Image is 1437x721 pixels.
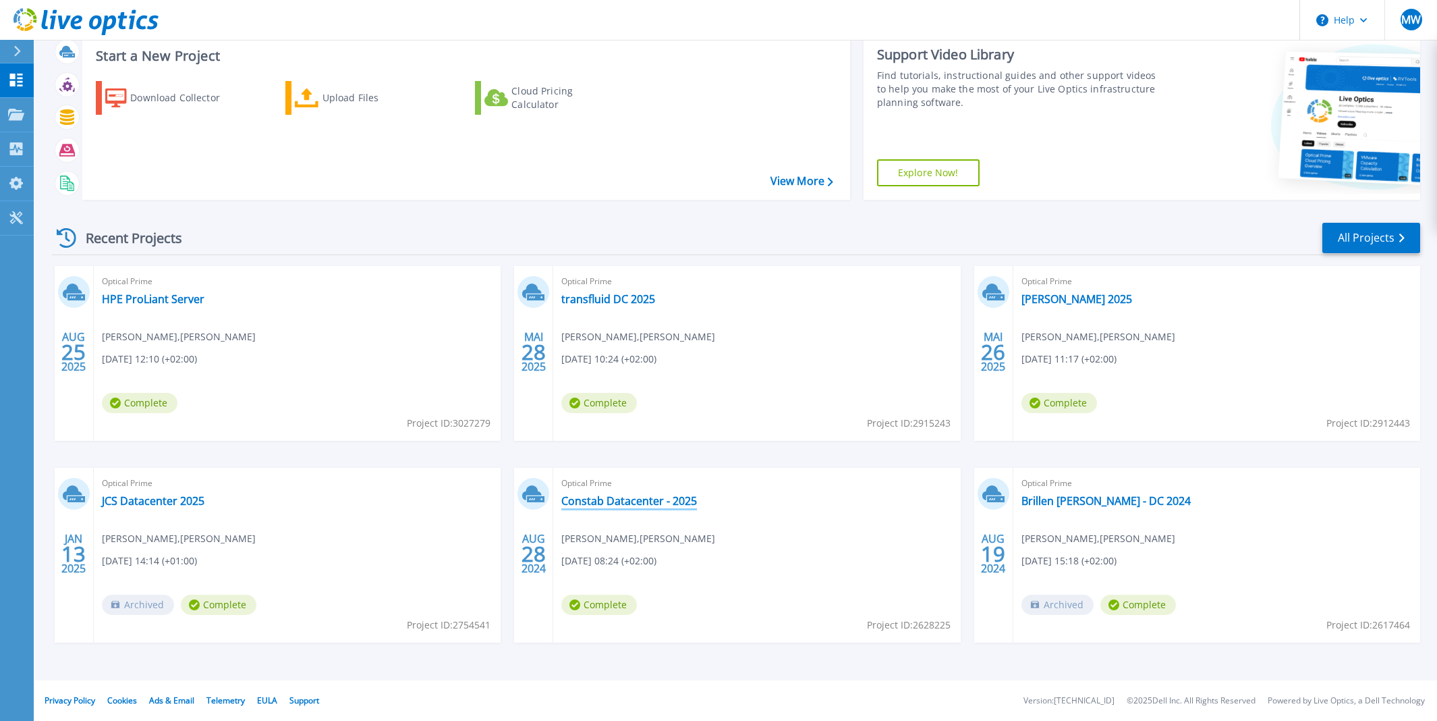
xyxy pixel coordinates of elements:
[561,393,637,413] span: Complete
[206,695,245,706] a: Telemetry
[981,548,1005,560] span: 19
[561,352,656,367] span: [DATE] 10:24 (+02:00)
[877,46,1162,63] div: Support Video Library
[1021,329,1175,344] span: [PERSON_NAME] , [PERSON_NAME]
[1326,618,1410,633] span: Project ID: 2617464
[61,548,86,560] span: 13
[102,476,492,491] span: Optical Prime
[96,49,833,63] h3: Start a New Project
[289,695,319,706] a: Support
[1326,416,1410,431] span: Project ID: 2912443
[1322,223,1420,253] a: All Projects
[1021,554,1117,568] span: [DATE] 15:18 (+02:00)
[149,695,194,706] a: Ads & Email
[1021,393,1097,413] span: Complete
[981,346,1005,358] span: 26
[511,84,619,111] div: Cloud Pricing Calculator
[475,81,625,115] a: Cloud Pricing Calculator
[61,529,86,579] div: JAN 2025
[102,554,197,568] span: [DATE] 14:14 (+01:00)
[980,529,1006,579] div: AUG 2024
[561,329,715,344] span: [PERSON_NAME] , [PERSON_NAME]
[522,346,546,358] span: 28
[1021,292,1132,306] a: [PERSON_NAME] 2025
[285,81,436,115] a: Upload Files
[770,175,833,188] a: View More
[521,327,546,377] div: MAI 2025
[1021,274,1412,289] span: Optical Prime
[867,416,951,431] span: Project ID: 2915243
[521,529,546,579] div: AUG 2024
[877,159,980,186] a: Explore Now!
[1021,595,1094,615] span: Archived
[96,81,246,115] a: Download Collector
[107,695,137,706] a: Cookies
[1401,14,1421,25] span: MW
[102,494,204,508] a: JCS Datacenter 2025
[561,531,715,546] span: [PERSON_NAME] , [PERSON_NAME]
[561,292,655,306] a: transfluid DC 2025
[561,554,656,568] span: [DATE] 08:24 (+02:00)
[407,618,490,633] span: Project ID: 2754541
[1100,595,1176,615] span: Complete
[407,416,490,431] span: Project ID: 3027279
[102,393,177,413] span: Complete
[561,494,697,508] a: Constab Datacenter - 2025
[1021,531,1175,546] span: [PERSON_NAME] , [PERSON_NAME]
[1021,494,1191,508] a: Brillen [PERSON_NAME] - DC 2024
[102,595,174,615] span: Archived
[867,618,951,633] span: Project ID: 2628225
[561,476,952,491] span: Optical Prime
[102,292,204,306] a: HPE ProLiant Server
[322,84,430,111] div: Upload Files
[1023,697,1115,705] li: Version: [TECHNICAL_ID]
[102,352,197,367] span: [DATE] 12:10 (+02:00)
[102,531,256,546] span: [PERSON_NAME] , [PERSON_NAME]
[1268,697,1425,705] li: Powered by Live Optics, a Dell Technology
[61,327,86,377] div: AUG 2025
[102,274,492,289] span: Optical Prime
[45,695,95,706] a: Privacy Policy
[61,346,86,358] span: 25
[181,595,256,615] span: Complete
[1127,697,1256,705] li: © 2025 Dell Inc. All Rights Reserved
[1021,476,1412,491] span: Optical Prime
[52,221,200,255] div: Recent Projects
[102,329,256,344] span: [PERSON_NAME] , [PERSON_NAME]
[522,548,546,560] span: 28
[561,595,637,615] span: Complete
[1021,352,1117,367] span: [DATE] 11:17 (+02:00)
[561,274,952,289] span: Optical Prime
[980,327,1006,377] div: MAI 2025
[257,695,277,706] a: EULA
[130,84,238,111] div: Download Collector
[877,69,1162,109] div: Find tutorials, instructional guides and other support videos to help you make the most of your L...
